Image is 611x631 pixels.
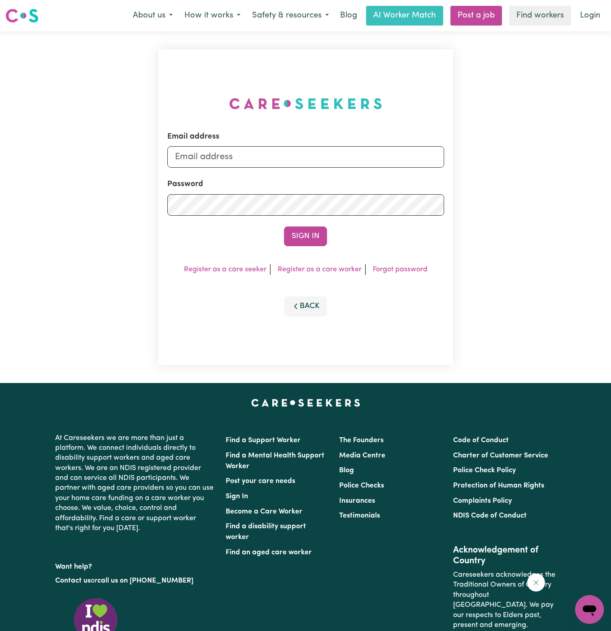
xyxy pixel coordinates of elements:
a: Blog [339,467,354,474]
button: How it works [179,6,246,25]
a: Find a disability support worker [226,523,306,541]
input: Email address [167,146,444,168]
a: Find a Support Worker [226,437,301,444]
p: or [55,572,215,589]
a: The Founders [339,437,384,444]
p: At Careseekers we are more than just a platform. We connect individuals directly to disability su... [55,430,215,537]
a: Code of Conduct [453,437,509,444]
label: Password [167,178,203,190]
a: Contact us [55,577,91,584]
a: Become a Care Worker [226,508,302,515]
a: Police Check Policy [453,467,516,474]
span: Need any help? [5,6,54,13]
a: Sign In [226,493,248,500]
a: Register as a care seeker [184,266,266,273]
button: Sign In [284,226,327,246]
label: Email address [167,131,219,143]
button: Safety & resources [246,6,335,25]
a: Police Checks [339,482,384,489]
a: Register as a care worker [278,266,362,273]
a: Login [575,6,606,26]
a: Find workers [509,6,571,26]
a: Insurances [339,497,375,505]
a: Find an aged care worker [226,549,312,556]
p: Want help? [55,558,215,572]
a: Careseekers logo [5,5,39,26]
h2: Acknowledgement of Country [453,545,556,566]
a: Protection of Human Rights [453,482,544,489]
a: Blog [335,6,362,26]
a: NDIS Code of Conduct [453,512,527,519]
a: Forgot password [373,266,428,273]
a: Careseekers home page [251,399,360,406]
button: About us [127,6,179,25]
a: AI Worker Match [366,6,443,26]
a: Post your care needs [226,478,295,485]
a: Post a job [450,6,502,26]
img: Careseekers logo [5,8,39,24]
a: Find a Mental Health Support Worker [226,452,324,470]
a: Media Centre [339,452,385,459]
button: Back [284,296,327,316]
a: call us on [PHONE_NUMBER] [97,577,193,584]
a: Complaints Policy [453,497,512,505]
a: Charter of Customer Service [453,452,548,459]
a: Testimonials [339,512,380,519]
iframe: Close message [527,574,545,592]
iframe: Button to launch messaging window [575,595,604,624]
